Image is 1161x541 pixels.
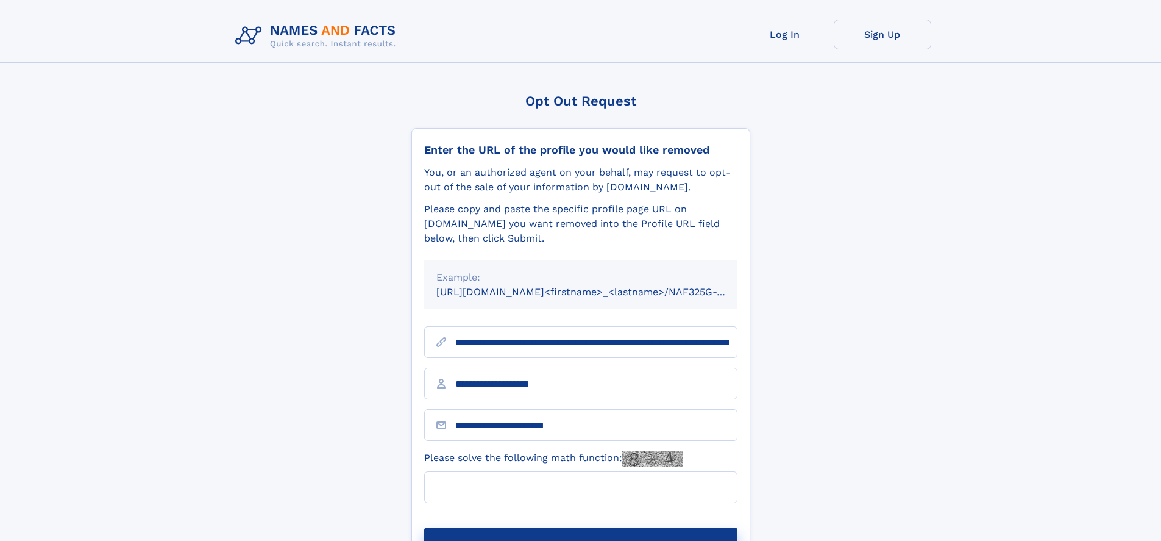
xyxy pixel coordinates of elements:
label: Please solve the following math function: [424,451,683,467]
div: Example: [436,270,725,285]
img: Logo Names and Facts [230,20,406,52]
a: Log In [736,20,834,49]
div: Enter the URL of the profile you would like removed [424,143,737,157]
div: Please copy and paste the specific profile page URL on [DOMAIN_NAME] you want removed into the Pr... [424,202,737,246]
div: Opt Out Request [411,93,750,109]
div: You, or an authorized agent on your behalf, may request to opt-out of the sale of your informatio... [424,165,737,195]
a: Sign Up [834,20,931,49]
small: [URL][DOMAIN_NAME]<firstname>_<lastname>/NAF325G-xxxxxxxx [436,286,761,298]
